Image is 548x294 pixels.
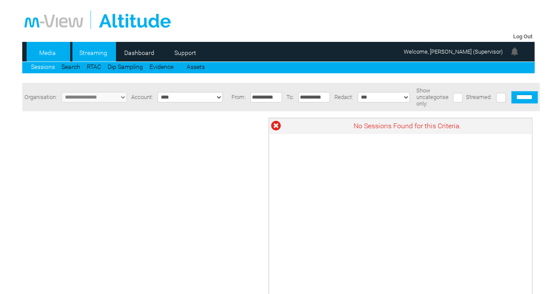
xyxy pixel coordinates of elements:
[509,46,520,57] img: bell24.png
[284,83,296,111] td: To:
[72,46,115,59] a: Streaming
[61,63,80,70] a: Search
[404,48,503,55] span: Welcome, [PERSON_NAME] (Supervisor)
[513,33,532,40] a: Log Out
[229,83,248,111] td: From:
[31,63,55,70] a: Sessions
[118,46,160,59] a: Dashboard
[27,46,69,59] a: Media
[150,63,174,70] a: Evidence
[187,63,205,70] a: Assets
[87,63,101,70] a: RTAC
[22,83,59,111] td: Organisation:
[129,83,155,111] td: Account:
[332,83,355,111] td: Redact:
[354,122,461,130] span: No Sessions Found for this Criteria.
[416,87,449,107] span: Show uncategorise only:
[164,46,206,59] a: Support
[108,63,143,70] a: Dip Sampling
[466,94,492,100] span: Streamed:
